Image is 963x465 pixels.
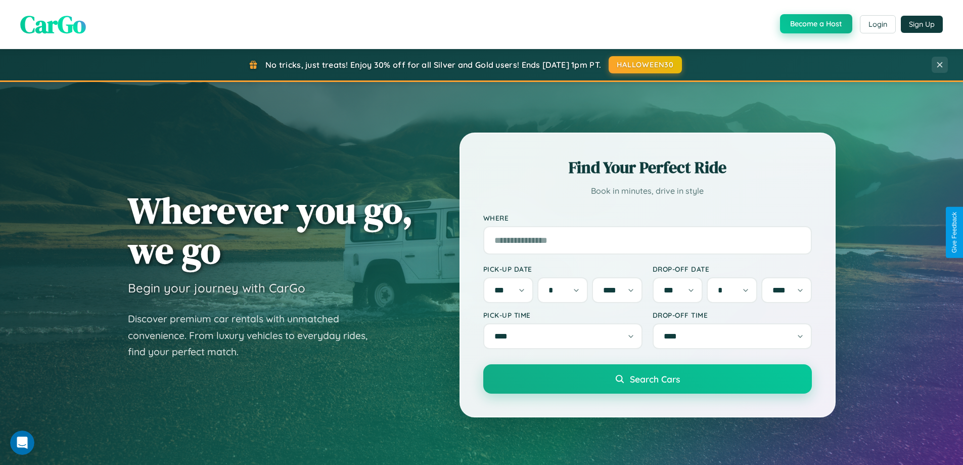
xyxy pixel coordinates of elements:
span: CarGo [20,8,86,41]
label: Pick-up Date [483,265,643,273]
span: Search Cars [630,373,680,385]
label: Drop-off Date [653,265,812,273]
button: Search Cars [483,364,812,394]
label: Drop-off Time [653,311,812,319]
label: Where [483,214,812,222]
div: Give Feedback [951,212,958,253]
h3: Begin your journey with CarGo [128,280,305,295]
button: Sign Up [901,16,943,33]
iframe: Intercom live chat [10,431,34,455]
button: Login [860,15,896,33]
p: Discover premium car rentals with unmatched convenience. From luxury vehicles to everyday rides, ... [128,311,381,360]
p: Book in minutes, drive in style [483,184,812,198]
h2: Find Your Perfect Ride [483,156,812,179]
h1: Wherever you go, we go [128,190,413,270]
button: Become a Host [780,14,852,33]
span: No tricks, just treats! Enjoy 30% off for all Silver and Gold users! Ends [DATE] 1pm PT. [265,60,601,70]
label: Pick-up Time [483,311,643,319]
button: HALLOWEEN30 [609,56,682,73]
